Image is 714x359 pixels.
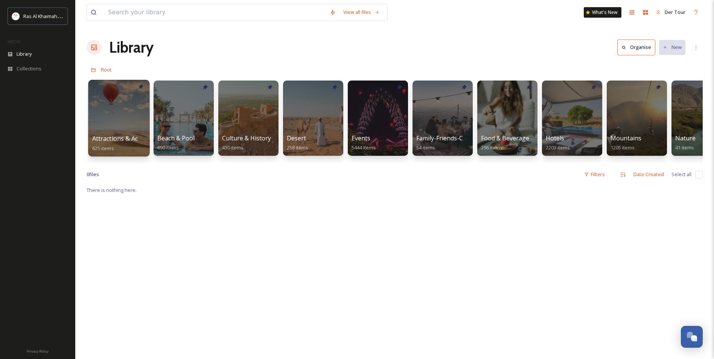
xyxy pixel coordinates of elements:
[659,40,685,55] button: New
[546,144,570,151] span: 2203 items
[92,134,157,143] span: Attractions & Activities
[101,65,112,74] a: Root
[610,144,635,151] span: 1205 items
[287,134,306,142] span: Desert
[222,135,271,151] a: Culture & History430 items
[481,135,529,151] a: Food & Beverage296 items
[17,50,32,58] span: Library
[675,144,694,151] span: 41 items
[222,144,244,151] span: 430 items
[584,7,621,18] a: What's New
[630,167,668,182] div: Date Created
[339,5,384,20] a: View all files
[671,171,691,178] span: Select all
[416,134,494,142] span: Family-Friends-Couple-Solo
[104,4,326,21] input: Search your library
[617,40,655,55] button: Organise
[157,134,195,142] span: Beach & Pool
[287,144,308,151] span: 258 items
[416,135,494,151] a: Family-Friends-Couple-Solo54 items
[580,167,609,182] div: Filters
[287,135,308,151] a: Desert258 items
[681,326,703,348] button: Open Chat
[87,171,99,178] span: 0 file s
[665,9,685,15] span: Der Tour
[610,135,641,151] a: Mountains1205 items
[481,144,502,151] span: 296 items
[416,144,435,151] span: 54 items
[675,135,696,151] a: Nature41 items
[610,134,641,142] span: Mountains
[157,135,195,151] a: Beach & Pool690 items
[109,36,154,59] a: Library
[546,135,570,151] a: Hotels2203 items
[92,135,157,152] a: Attractions & Activities625 items
[157,144,179,151] span: 690 items
[92,145,114,151] span: 625 items
[27,346,49,355] a: Privacy Policy
[652,5,689,20] a: Der Tour
[352,135,376,151] a: Events5444 items
[87,187,137,193] span: There is nothing here.
[12,12,20,20] img: Logo_RAKTDA_RGB-01.png
[352,144,376,151] span: 5444 items
[481,134,529,142] span: Food & Beverage
[352,134,370,142] span: Events
[17,65,41,72] span: Collections
[8,39,21,44] span: MEDIA
[546,134,564,142] span: Hotels
[101,66,112,73] span: Root
[23,12,130,20] span: Ras Al Khaimah Tourism Development Authority
[222,134,271,142] span: Culture & History
[675,134,696,142] span: Nature
[27,349,49,354] span: Privacy Policy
